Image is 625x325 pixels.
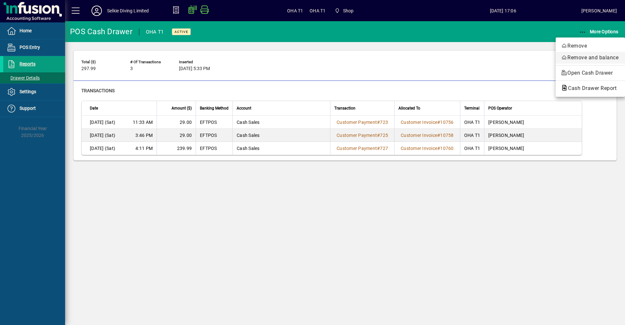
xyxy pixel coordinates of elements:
[561,54,620,62] span: Remove and balance
[561,69,620,77] span: Open Cash Drawer
[556,67,625,79] button: Open Cash Drawer
[561,85,620,91] span: Cash Drawer Report
[561,42,620,50] span: Remove
[556,40,625,52] button: Remove
[556,52,625,64] button: Remove and balance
